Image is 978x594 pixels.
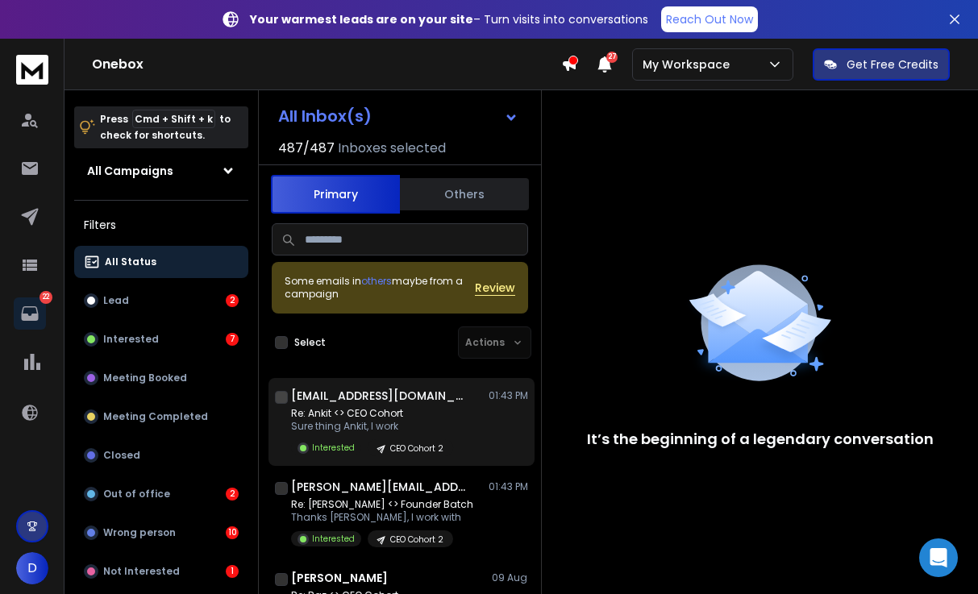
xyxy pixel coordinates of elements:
[291,498,473,511] p: Re: [PERSON_NAME] <> Founder Batch
[74,214,248,236] h3: Filters
[74,555,248,588] button: Not Interested1
[291,420,453,433] p: Sure thing Ankit, I work
[250,11,473,27] strong: Your warmest leads are on your site
[291,511,473,524] p: Thanks [PERSON_NAME], I work with
[285,275,475,301] div: Some emails in maybe from a campaign
[74,285,248,317] button: Lead2
[105,255,156,268] p: All Status
[16,552,48,584] button: D
[103,488,170,501] p: Out of office
[278,139,335,158] span: 487 / 487
[74,478,248,510] button: Out of office2
[103,333,159,346] p: Interested
[100,111,231,143] p: Press to check for shortcuts.
[919,538,958,577] div: Open Intercom Messenger
[475,280,515,296] button: Review
[74,439,248,471] button: Closed
[92,55,561,74] h1: Onebox
[390,534,443,546] p: CEO Cohort 2
[489,389,528,402] p: 01:43 PM
[103,372,187,384] p: Meeting Booked
[813,48,950,81] button: Get Free Credits
[103,526,176,539] p: Wrong person
[587,428,934,451] p: It’s the beginning of a legendary conversation
[14,297,46,330] a: 22
[489,480,528,493] p: 01:43 PM
[226,294,239,307] div: 2
[400,177,529,212] button: Others
[265,100,531,132] button: All Inbox(s)
[390,442,443,455] p: CEO Cohort 2
[74,517,248,549] button: Wrong person10
[291,479,468,495] h1: [PERSON_NAME][EMAIL_ADDRESS][PERSON_NAME][DOMAIN_NAME]
[74,246,248,278] button: All Status
[294,336,326,349] label: Select
[226,333,239,346] div: 7
[492,571,528,584] p: 09 Aug
[250,11,648,27] p: – Turn visits into conversations
[74,401,248,433] button: Meeting Completed
[103,294,129,307] p: Lead
[312,442,355,454] p: Interested
[291,407,453,420] p: Re: Ankit <> CEO Cohort
[103,565,180,578] p: Not Interested
[103,449,140,462] p: Closed
[132,110,215,128] span: Cmd + Shift + k
[226,565,239,578] div: 1
[312,533,355,545] p: Interested
[847,56,938,73] p: Get Free Credits
[338,139,446,158] h3: Inboxes selected
[271,175,400,214] button: Primary
[226,526,239,539] div: 10
[16,55,48,85] img: logo
[40,291,52,304] p: 22
[278,108,372,124] h1: All Inbox(s)
[661,6,758,32] a: Reach Out Now
[87,163,173,179] h1: All Campaigns
[291,570,388,586] h1: [PERSON_NAME]
[666,11,753,27] p: Reach Out Now
[606,52,618,63] span: 27
[74,155,248,187] button: All Campaigns
[103,410,208,423] p: Meeting Completed
[643,56,736,73] p: My Workspace
[361,274,392,288] span: others
[74,323,248,355] button: Interested7
[226,488,239,501] div: 2
[291,388,468,404] h1: [EMAIL_ADDRESS][DOMAIN_NAME]
[74,362,248,394] button: Meeting Booked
